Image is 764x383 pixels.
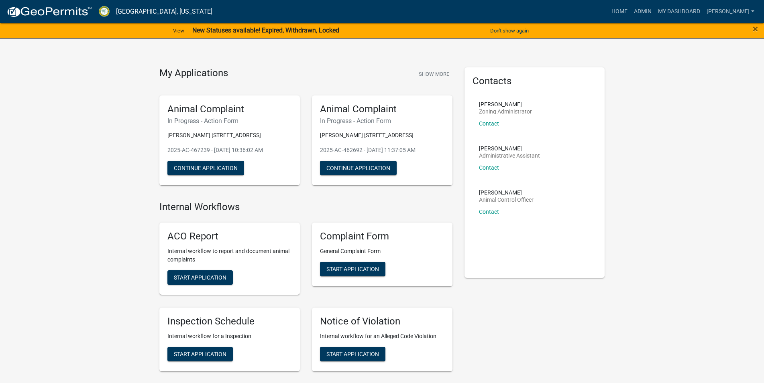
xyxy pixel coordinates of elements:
a: Contact [479,209,499,215]
button: Continue Application [320,161,397,175]
button: Show More [416,67,452,81]
p: Animal Control Officer [479,197,534,203]
button: Start Application [320,262,385,276]
button: Start Application [167,270,233,285]
p: [PERSON_NAME] [STREET_ADDRESS] [320,131,444,140]
span: × [753,23,758,34]
p: [PERSON_NAME] [479,101,532,107]
p: Internal workflow for a Inspection [167,332,292,340]
h5: Inspection Schedule [167,316,292,327]
p: [PERSON_NAME] [479,190,534,195]
h5: Complaint Form [320,231,444,242]
a: Contact [479,120,499,127]
a: Contact [479,164,499,171]
h5: Notice of Violation [320,316,444,327]
h4: My Applications [159,67,228,79]
p: General Complaint Form [320,247,444,255]
span: Start Application [326,351,379,357]
h6: In Progress - Action Form [320,117,444,125]
p: Internal workflow for an Alleged Code Violation [320,332,444,340]
a: [GEOGRAPHIC_DATA], [US_STATE] [116,5,212,18]
p: Administrative Assistant [479,153,540,158]
h4: Internal Workflows [159,201,452,213]
button: Start Application [320,347,385,361]
p: 2025-AC-467239 - [DATE] 10:36:02 AM [167,146,292,154]
button: Close [753,24,758,34]
h5: Animal Complaint [320,103,444,115]
p: Zoning Administrator [479,109,532,114]
button: Start Application [167,347,233,361]
h5: Contacts [473,75,597,87]
p: [PERSON_NAME] [STREET_ADDRESS] [167,131,292,140]
a: View [170,24,187,37]
a: [PERSON_NAME] [703,4,758,19]
span: Start Application [174,274,226,281]
p: 2025-AC-462692 - [DATE] 11:37:05 AM [320,146,444,154]
h6: In Progress - Action Form [167,117,292,125]
a: My Dashboard [655,4,703,19]
img: Crawford County, Georgia [99,6,110,17]
a: Admin [631,4,655,19]
a: Home [608,4,631,19]
p: [PERSON_NAME] [479,146,540,151]
h5: Animal Complaint [167,103,292,115]
strong: New Statuses available! Expired, Withdrawn, Locked [192,26,339,34]
button: Continue Application [167,161,244,175]
p: Internal workflow to report and document animal complaints [167,247,292,264]
h5: ACO Report [167,231,292,242]
span: Start Application [174,351,226,357]
button: Don't show again [487,24,532,37]
span: Start Application [326,266,379,272]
